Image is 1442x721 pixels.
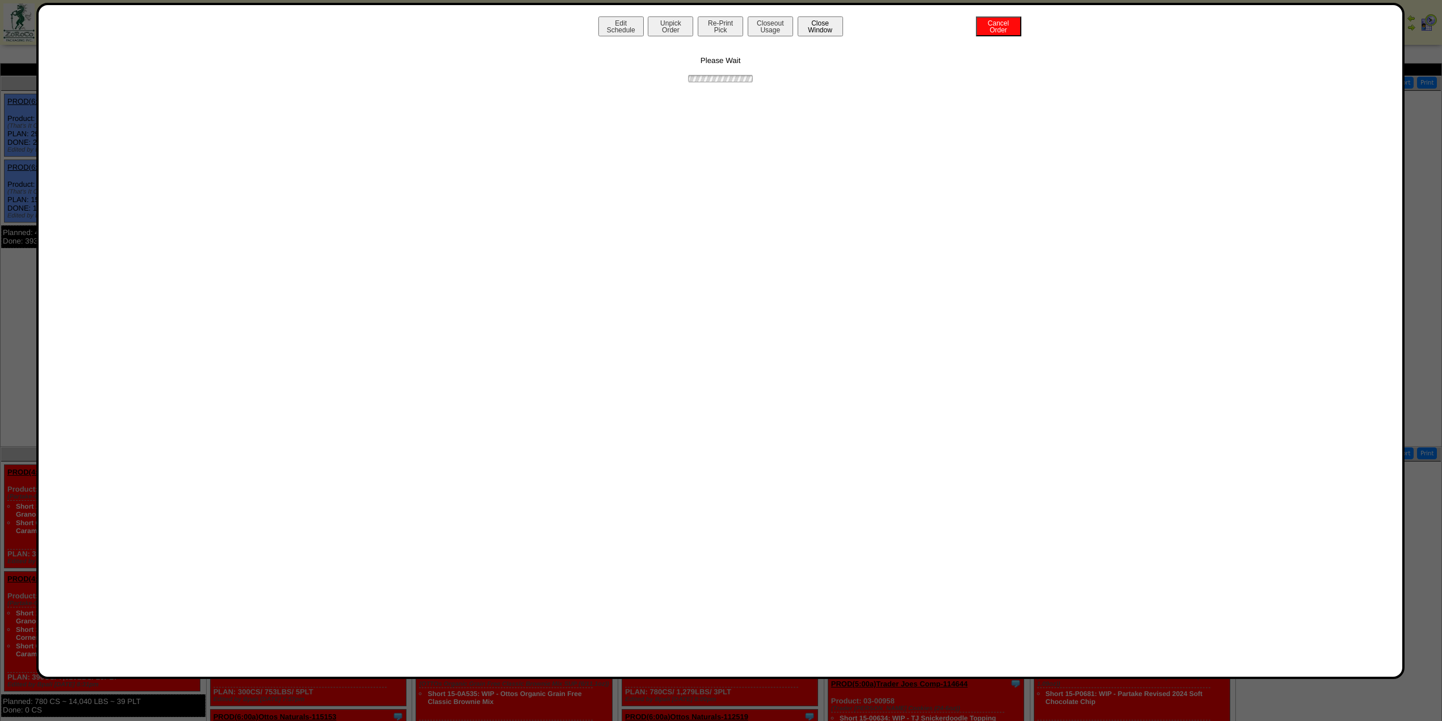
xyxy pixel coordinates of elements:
button: UnpickOrder [648,16,693,36]
button: Re-PrintPick [698,16,743,36]
button: CloseWindow [798,16,843,36]
button: CloseoutUsage [748,16,793,36]
div: Please Wait [50,39,1391,84]
button: EditSchedule [598,16,644,36]
button: CancelOrder [976,16,1021,36]
img: ajax-loader.gif [686,73,754,84]
a: CloseWindow [797,26,844,34]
